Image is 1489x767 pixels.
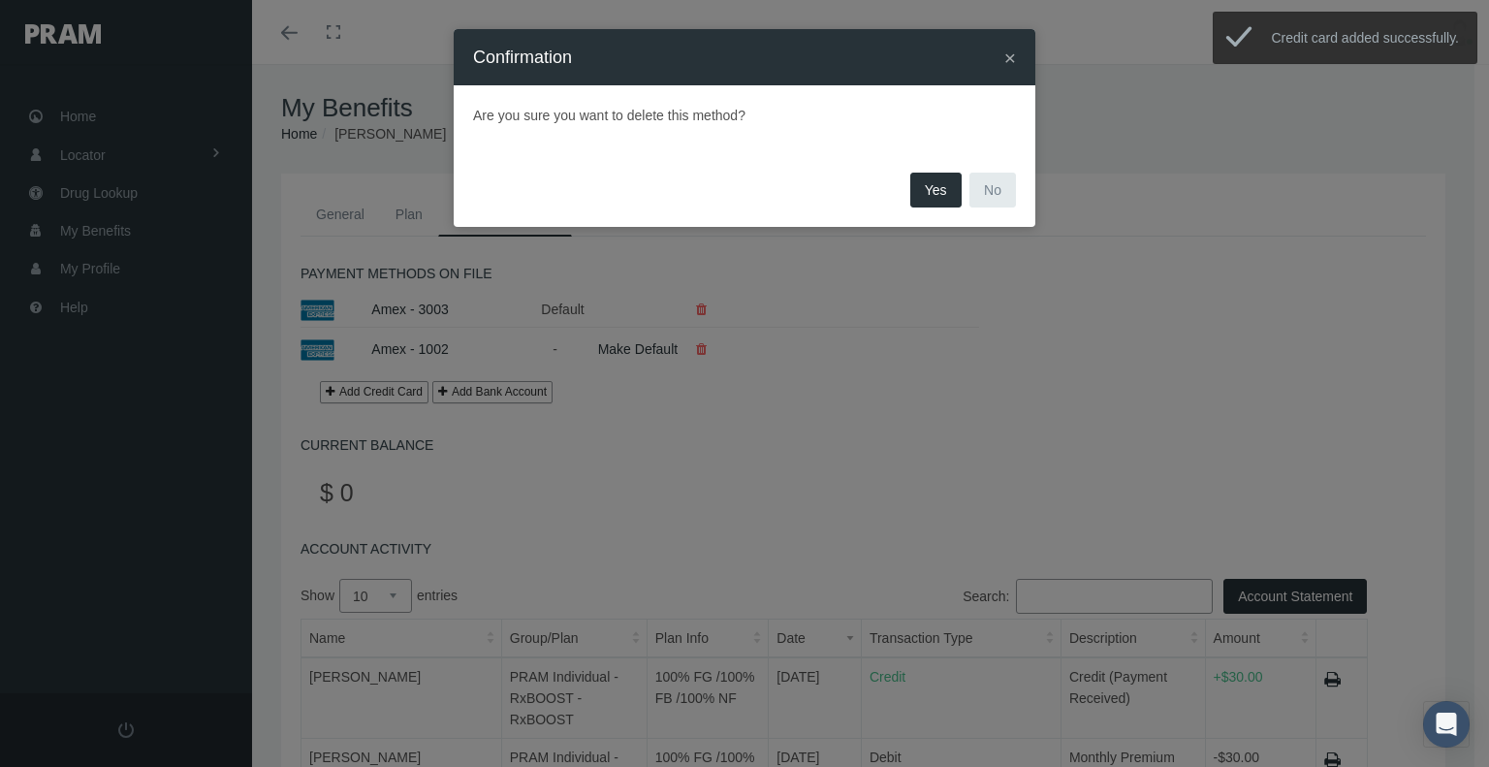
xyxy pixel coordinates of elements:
[473,44,572,71] h4: Confirmation
[910,173,962,208] button: Yes
[1423,701,1470,748] div: Open Intercom Messenger
[969,173,1016,208] button: No
[473,105,1016,126] div: Are you sure you want to delete this method?
[1004,48,1016,68] button: Close
[1262,13,1477,63] div: Credit card added successfully.
[1004,47,1016,69] span: ×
